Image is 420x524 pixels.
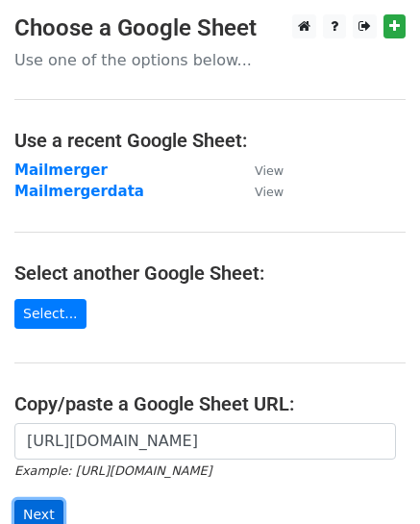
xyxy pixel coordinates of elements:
[14,14,406,42] h3: Choose a Google Sheet
[14,162,108,179] a: Mailmerger
[14,262,406,285] h4: Select another Google Sheet:
[255,185,284,199] small: View
[14,423,396,460] input: Paste your Google Sheet URL here
[255,163,284,178] small: View
[14,129,406,152] h4: Use a recent Google Sheet:
[14,463,211,478] small: Example: [URL][DOMAIN_NAME]
[14,50,406,70] p: Use one of the options below...
[235,183,284,200] a: View
[324,432,420,524] iframe: Chat Widget
[235,162,284,179] a: View
[14,183,144,200] a: Mailmergerdata
[14,299,86,329] a: Select...
[14,392,406,415] h4: Copy/paste a Google Sheet URL:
